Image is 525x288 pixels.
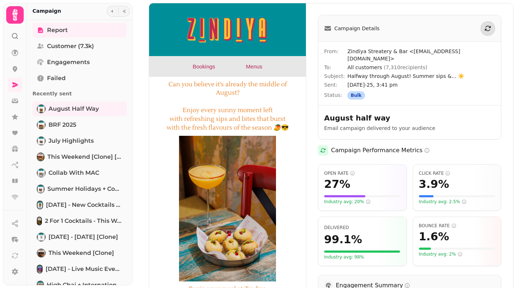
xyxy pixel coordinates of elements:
[324,254,364,260] span: Your delivery rate meets or exceeds the industry standard of 98%. Great list quality!
[38,105,45,113] img: August half way
[347,72,495,80] span: Halfway through August! Summer sips &... ☀️
[419,230,449,243] span: 1.6 %
[47,153,122,161] span: This weekend [clone] [clone]
[47,42,94,51] span: Customer (7.3k)
[324,225,349,230] span: Percentage of emails that were successfully delivered to recipients' inboxes. Higher is better.
[38,169,45,177] img: Collab with MAC
[419,170,495,176] span: Click Rate
[38,153,44,161] img: This weekend [clone] [clone]
[32,118,127,132] a: BRF 2025BRF 2025
[32,150,127,164] a: This weekend [clone] [clone]This weekend [clone] [clone]
[419,178,449,191] span: 3.9 %
[32,198,127,212] a: June27th 2025 - new cocktails - Just Bite reel[DATE] - new cocktails - Just Bite reel
[38,137,45,145] img: July highlights
[324,64,347,71] span: To:
[334,25,380,32] span: Campaign Details
[324,81,347,88] span: Sent:
[47,74,66,83] span: Failed
[46,201,122,209] span: [DATE] - new cocktails - Just Bite reel
[324,113,464,123] h2: August half way
[347,48,495,62] span: Zindiya Streatery & Bar <[EMAIL_ADDRESS][DOMAIN_NAME]>
[32,71,127,86] a: Failed
[324,233,362,246] span: 99.1 %
[32,7,61,15] h2: Campaign
[48,249,114,257] span: This weekend [clone]
[48,169,99,177] span: Collab with MAC
[419,248,495,250] div: Visual representation of your bounce rate (1.6%). For bounce rate, LOWER is better. The bar is gr...
[47,58,90,67] span: Engagements
[48,121,76,129] span: BRF 2025
[45,217,122,225] span: 2 for 1 Cocktails - This Weekend Only!! 🍹🍸 [clone]
[32,23,127,38] a: Report
[324,48,347,62] span: From:
[324,72,347,80] span: Subject:
[32,102,127,116] a: August half wayAugust half way
[324,250,401,253] div: Visual representation of your delivery rate (99.1%). The fuller the bar, the better.
[384,64,427,70] span: ( 7,310 recipients)
[32,55,127,70] a: Engagements
[347,64,427,70] span: All customers
[38,217,41,225] img: 2 for 1 Cocktails - This Weekend Only!! 🍹🍸 [clone]
[38,121,45,129] img: BRF 2025
[38,249,45,257] img: This weekend [clone]
[32,214,127,228] a: 2 for 1 Cocktails - This Weekend Only!! 🍹🍸 [clone]2 for 1 Cocktails - This Weekend Only!! 🍹🍸 [clone]
[324,199,371,205] span: Industry avg: 20%
[419,199,467,205] span: Industry avg: 2.5%
[32,230,127,244] a: June 8th 2025 - Father's Day [clone][DATE] - [DATE] [clone]
[324,91,347,99] span: Status:
[347,91,365,99] div: Bulk
[32,134,127,148] a: July highlightsJuly highlights
[32,262,127,276] a: May 2025 - live music event / new cocktails[DATE] - live music event / new cocktails
[32,182,127,196] a: Summer holidays + cocktailsSummer holidays + cocktails
[324,178,350,191] span: 27 %
[38,201,42,209] img: June27th 2025 - new cocktails - Just Bite reel
[38,233,45,241] img: June 8th 2025 - Father's Day [clone]
[32,246,127,260] a: This weekend [clone]This weekend [clone]
[48,104,99,113] span: August half way
[48,233,118,241] span: [DATE] - [DATE] [clone]
[324,170,401,176] span: Open Rate
[347,81,495,88] span: [DATE]-25, 3:41 pm
[419,251,463,257] span: Industry avg: 2%
[419,223,495,229] span: Bounce Rate
[419,195,495,197] div: Visual representation of your click rate (3.9%) compared to a scale of 20%. The fuller the bar, t...
[38,185,44,193] img: Summer holidays + cocktails
[331,146,430,155] h2: Campaign Performance Metrics
[46,265,122,273] span: [DATE] - live music event / new cocktails
[324,195,401,197] div: Visual representation of your open rate (27%) compared to a scale of 50%. The fuller the bar, the...
[47,26,68,35] span: Report
[48,137,94,145] span: July highlights
[32,39,127,54] a: Customer (7.3k)
[47,185,122,193] span: Summer holidays + cocktails
[38,265,42,273] img: May 2025 - live music event / new cocktails
[32,166,127,180] a: Collab with MACCollab with MAC
[32,87,127,100] p: Recently sent
[324,125,495,132] p: Email campaign delivered to your audience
